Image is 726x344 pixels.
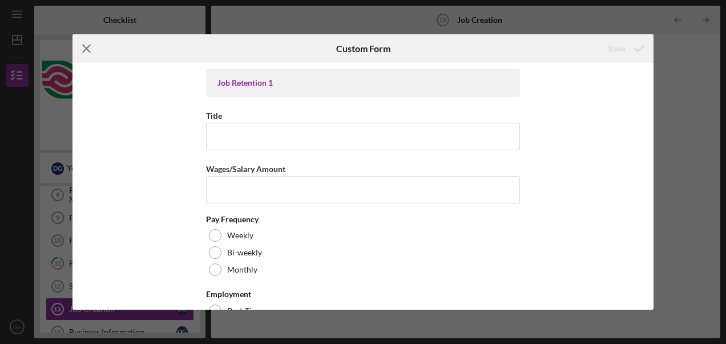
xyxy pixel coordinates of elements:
div: Pay Frequency [206,215,520,224]
label: Weekly [227,231,253,240]
button: Save [597,37,654,60]
div: Employment [206,290,520,299]
label: Title [206,111,222,121]
label: Wages/Salary Amount [206,164,285,174]
label: Monthly [227,265,257,274]
label: Part-Time [227,306,263,315]
div: Job Retention 1 [217,78,509,87]
h6: Custom Form [336,43,390,54]
label: Bi-weekly [227,248,262,257]
div: Save [608,37,625,60]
